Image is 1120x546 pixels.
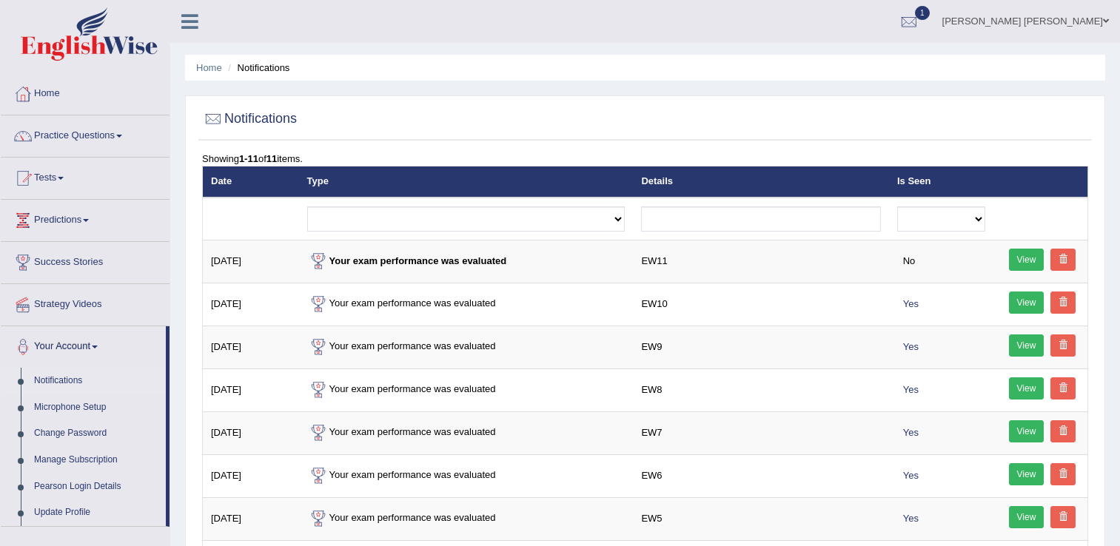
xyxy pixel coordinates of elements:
a: Delete [1050,249,1076,271]
td: Your exam performance was evaluated [299,454,634,497]
td: [DATE] [203,326,299,368]
a: View [1009,377,1044,400]
a: Strategy Videos [1,284,170,321]
a: Delete [1050,334,1076,357]
td: Your exam performance was evaluated [299,411,634,454]
td: Your exam performance was evaluated [299,497,634,540]
b: 1-11 [239,153,258,164]
a: Tests [1,158,170,195]
a: Home [1,73,170,110]
td: EW6 [633,454,889,497]
a: Pearson Login Details [27,473,166,500]
strong: Your exam performance was evaluated [307,255,507,266]
div: Showing of items. [202,152,1088,166]
a: Is Seen [897,175,931,186]
span: No [897,253,921,269]
a: Success Stories [1,242,170,279]
a: Manage Subscription [27,447,166,473]
span: Yes [897,296,925,311]
a: Update Profile [27,499,166,526]
span: 1 [915,6,930,20]
td: EW5 [633,497,889,540]
td: Your exam performance was evaluated [299,368,634,411]
td: [DATE] [203,497,299,540]
td: [DATE] [203,411,299,454]
a: Delete [1050,420,1076,442]
a: Microphone Setup [27,394,166,421]
a: View [1009,463,1044,485]
a: Type [307,175,329,186]
td: Your exam performance was evaluated [299,326,634,368]
a: Date [211,175,232,186]
td: [DATE] [203,368,299,411]
li: Notifications [224,61,289,75]
td: [DATE] [203,283,299,326]
a: View [1009,334,1044,357]
a: Delete [1050,377,1076,400]
td: [DATE] [203,240,299,283]
td: EW8 [633,368,889,411]
a: Delete [1050,506,1076,528]
b: 11 [266,153,277,164]
span: Yes [897,510,925,526]
a: View [1009,420,1044,442]
span: Yes [897,382,925,397]
a: View [1009,291,1044,314]
a: Delete [1050,291,1076,314]
span: Yes [897,468,925,483]
a: Notifications [27,368,166,394]
td: Your exam performance was evaluated [299,283,634,326]
a: View [1009,249,1044,271]
td: EW11 [633,240,889,283]
td: EW9 [633,326,889,368]
a: Details [641,175,673,186]
a: Change Password [27,420,166,447]
span: Yes [897,339,925,354]
a: Your Account [1,326,166,363]
td: EW10 [633,283,889,326]
a: Predictions [1,200,170,237]
td: EW7 [633,411,889,454]
a: View [1009,506,1044,528]
span: Yes [897,425,925,440]
h2: Notifications [202,108,297,130]
a: Delete [1050,463,1076,485]
td: [DATE] [203,454,299,497]
a: Home [196,62,222,73]
a: Practice Questions [1,115,170,152]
